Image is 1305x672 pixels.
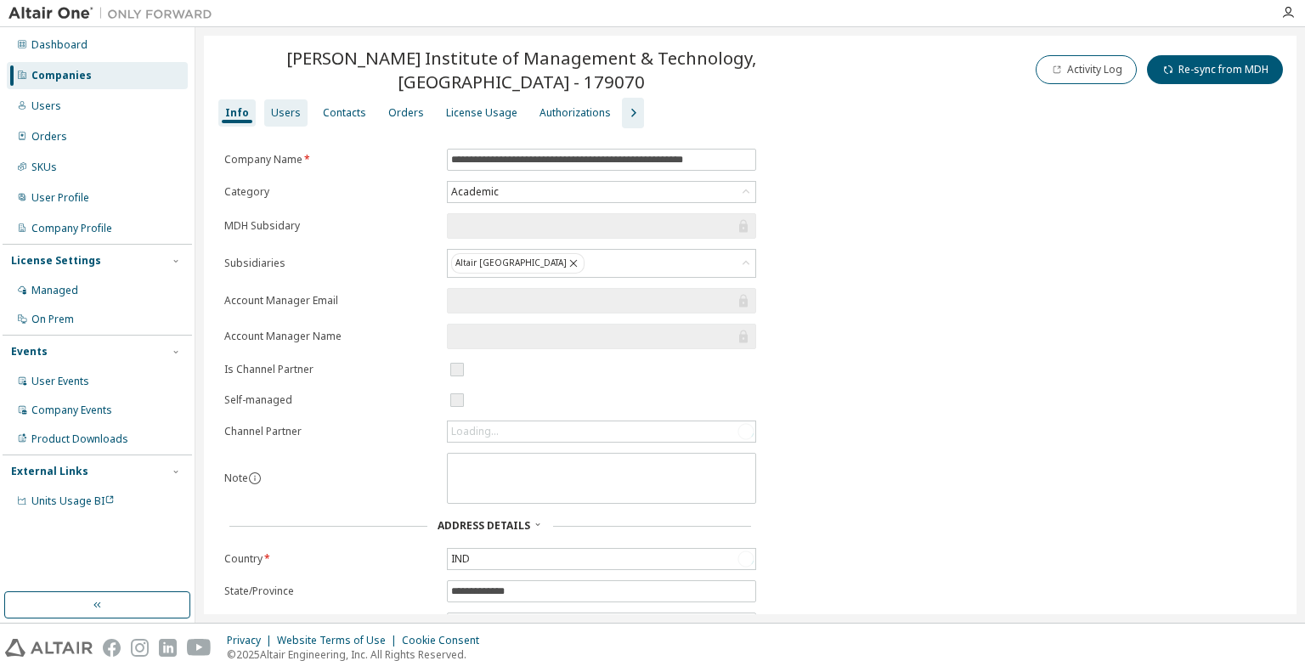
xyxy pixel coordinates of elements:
[451,253,585,274] div: Altair [GEOGRAPHIC_DATA]
[31,130,67,144] div: Orders
[224,294,437,308] label: Account Manager Email
[1036,55,1137,84] button: Activity Log
[8,5,221,22] img: Altair One
[31,222,112,235] div: Company Profile
[449,550,472,568] div: IND
[31,375,89,388] div: User Events
[277,634,402,647] div: Website Terms of Use
[224,363,437,376] label: Is Channel Partner
[227,647,489,662] p: © 2025 Altair Engineering, Inc. All Rights Reserved.
[271,106,301,120] div: Users
[224,153,437,167] label: Company Name
[448,549,755,569] div: IND
[131,639,149,657] img: instagram.svg
[103,639,121,657] img: facebook.svg
[446,106,517,120] div: License Usage
[1147,55,1283,84] button: Re-sync from MDH
[31,284,78,297] div: Managed
[248,472,262,485] button: information
[11,254,101,268] div: License Settings
[5,639,93,657] img: altair_logo.svg
[224,257,437,270] label: Subsidiaries
[448,250,755,277] div: Altair [GEOGRAPHIC_DATA]
[449,183,501,201] div: Academic
[438,518,530,533] span: Address Details
[224,393,437,407] label: Self-managed
[224,330,437,343] label: Account Manager Name
[448,421,755,442] div: Loading...
[31,404,112,417] div: Company Events
[31,161,57,174] div: SKUs
[540,106,611,120] div: Authorizations
[224,425,437,438] label: Channel Partner
[224,185,437,199] label: Category
[214,46,828,93] span: [PERSON_NAME] Institute of Management & Technology, [GEOGRAPHIC_DATA] - 179070
[224,552,437,566] label: Country
[388,106,424,120] div: Orders
[159,639,177,657] img: linkedin.svg
[31,69,92,82] div: Companies
[11,465,88,478] div: External Links
[451,425,499,438] div: Loading...
[187,639,212,657] img: youtube.svg
[448,182,755,202] div: Academic
[224,471,248,485] label: Note
[402,634,489,647] div: Cookie Consent
[225,106,249,120] div: Info
[323,106,366,120] div: Contacts
[31,191,89,205] div: User Profile
[31,494,115,508] span: Units Usage BI
[31,38,88,52] div: Dashboard
[224,219,437,233] label: MDH Subsidary
[31,99,61,113] div: Users
[31,313,74,326] div: On Prem
[31,432,128,446] div: Product Downloads
[227,634,277,647] div: Privacy
[224,584,437,598] label: State/Province
[11,345,48,359] div: Events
